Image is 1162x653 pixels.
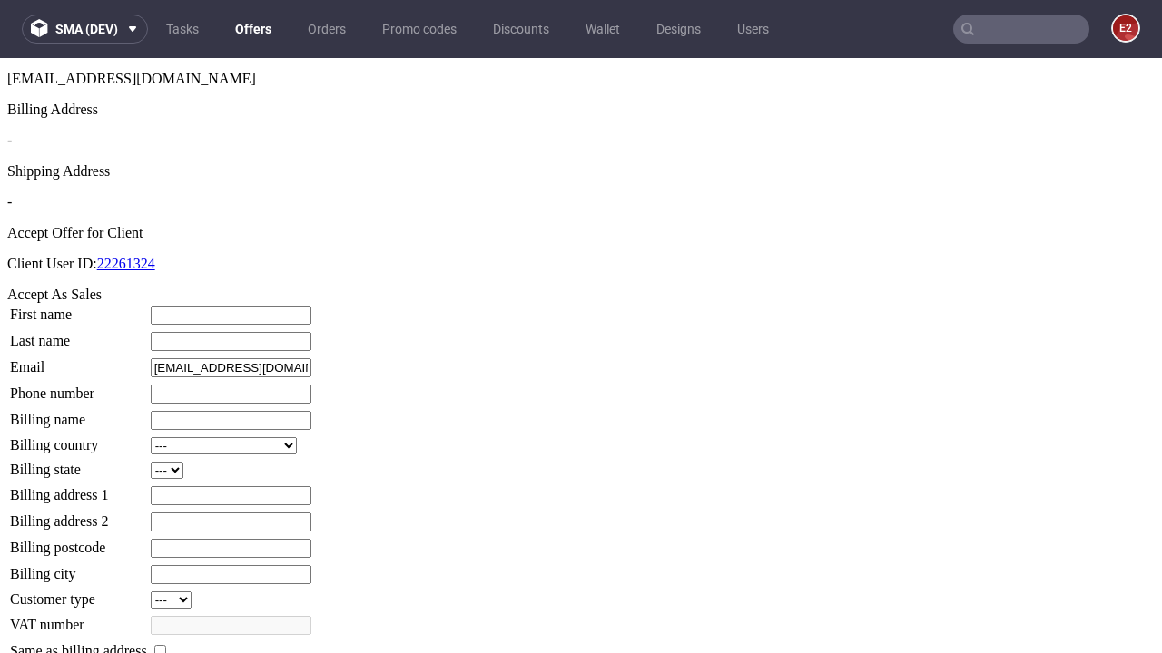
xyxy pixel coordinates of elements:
[9,299,148,320] td: Email
[9,506,148,527] td: Billing city
[645,15,712,44] a: Designs
[482,15,560,44] a: Discounts
[9,352,148,373] td: Billing name
[9,557,148,578] td: VAT number
[9,326,148,346] td: Phone number
[9,273,148,294] td: Last name
[7,105,1155,122] div: Shipping Address
[9,583,148,603] td: Same as billing address
[55,23,118,35] span: sma (dev)
[9,480,148,501] td: Billing postcode
[297,15,357,44] a: Orders
[155,15,210,44] a: Tasks
[7,13,256,28] span: [EMAIL_ADDRESS][DOMAIN_NAME]
[22,15,148,44] button: sma (dev)
[9,247,148,268] td: First name
[7,136,12,151] span: -
[9,453,148,474] td: Billing address 2
[371,15,468,44] a: Promo codes
[726,15,780,44] a: Users
[7,74,12,90] span: -
[7,229,1155,245] div: Accept As Sales
[575,15,631,44] a: Wallet
[9,403,148,422] td: Billing state
[9,378,148,397] td: Billing country
[7,44,1155,60] div: Billing Address
[97,198,155,213] a: 22261324
[7,198,1155,214] p: Client User ID:
[224,15,282,44] a: Offers
[9,532,148,551] td: Customer type
[9,427,148,448] td: Billing address 1
[1113,15,1138,41] figcaption: e2
[7,167,1155,183] div: Accept Offer for Client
